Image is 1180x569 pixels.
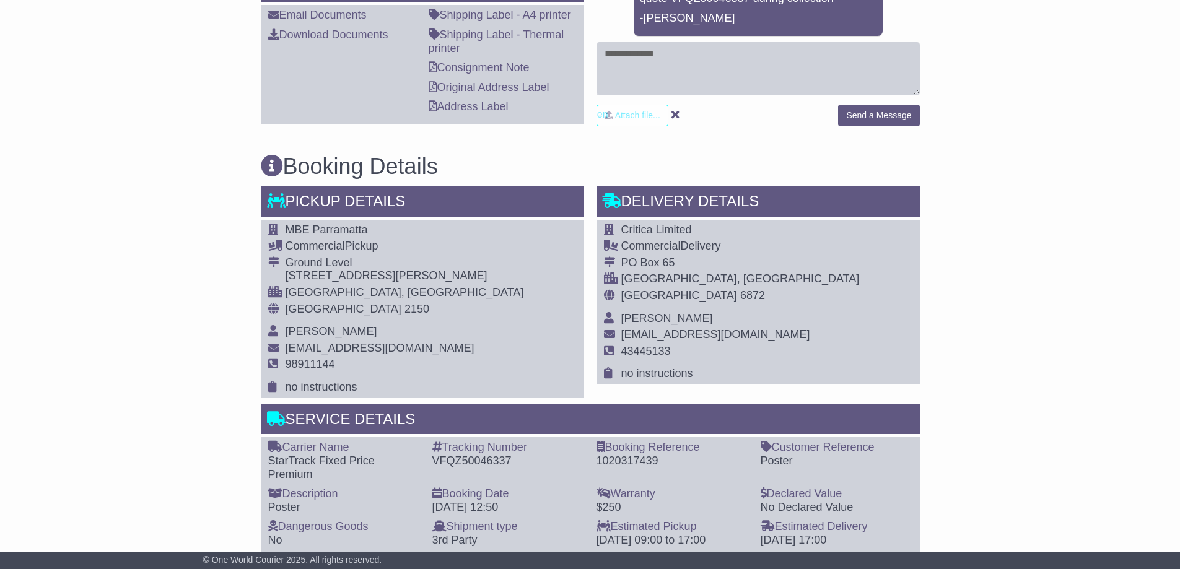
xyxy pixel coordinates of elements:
[597,441,748,454] div: Booking Reference
[268,487,420,501] div: Description
[429,100,509,113] a: Address Label
[740,289,765,302] span: 6872
[621,256,860,270] div: PO Box 65
[203,555,382,565] span: © One World Courier 2025. All rights reserved.
[268,9,367,21] a: Email Documents
[268,454,420,481] div: StarTrack Fixed Price Premium
[838,105,919,126] button: Send a Message
[429,81,549,93] a: Original Address Label
[286,381,357,393] span: no instructions
[268,534,282,546] span: No
[597,186,920,220] div: Delivery Details
[286,303,401,315] span: [GEOGRAPHIC_DATA]
[286,256,524,270] div: Ground Level
[286,358,335,370] span: 98911144
[761,534,912,547] div: [DATE] 17:00
[429,61,530,74] a: Consignment Note
[597,487,748,501] div: Warranty
[286,240,524,253] div: Pickup
[621,312,713,324] span: [PERSON_NAME]
[597,534,748,547] div: [DATE] 09:00 to 17:00
[621,240,860,253] div: Delivery
[261,186,584,220] div: Pickup Details
[597,454,748,468] div: 1020317439
[286,286,524,300] div: [GEOGRAPHIC_DATA], [GEOGRAPHIC_DATA]
[432,454,584,468] div: VFQZ50046337
[640,12,876,25] p: -[PERSON_NAME]
[286,224,368,236] span: MBE Parramatta
[761,520,912,534] div: Estimated Delivery
[261,404,920,438] div: Service Details
[268,501,420,515] div: Poster
[432,441,584,454] div: Tracking Number
[268,441,420,454] div: Carrier Name
[761,454,912,468] div: Poster
[261,154,920,179] h3: Booking Details
[432,534,478,546] span: 3rd Party
[621,224,692,236] span: Critica Limited
[404,303,429,315] span: 2150
[621,289,737,302] span: [GEOGRAPHIC_DATA]
[429,28,564,54] a: Shipping Label - Thermal printer
[286,269,524,283] div: [STREET_ADDRESS][PERSON_NAME]
[268,520,420,534] div: Dangerous Goods
[429,9,571,21] a: Shipping Label - A4 printer
[432,487,584,501] div: Booking Date
[621,272,860,286] div: [GEOGRAPHIC_DATA], [GEOGRAPHIC_DATA]
[761,441,912,454] div: Customer Reference
[286,325,377,337] span: [PERSON_NAME]
[621,328,810,341] span: [EMAIL_ADDRESS][DOMAIN_NAME]
[432,520,584,534] div: Shipment type
[286,342,474,354] span: [EMAIL_ADDRESS][DOMAIN_NAME]
[761,501,912,515] div: No Declared Value
[597,501,748,515] div: $250
[268,28,388,41] a: Download Documents
[286,240,345,252] span: Commercial
[621,345,671,357] span: 43445133
[621,367,693,380] span: no instructions
[761,487,912,501] div: Declared Value
[597,520,748,534] div: Estimated Pickup
[621,240,681,252] span: Commercial
[432,501,584,515] div: [DATE] 12:50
